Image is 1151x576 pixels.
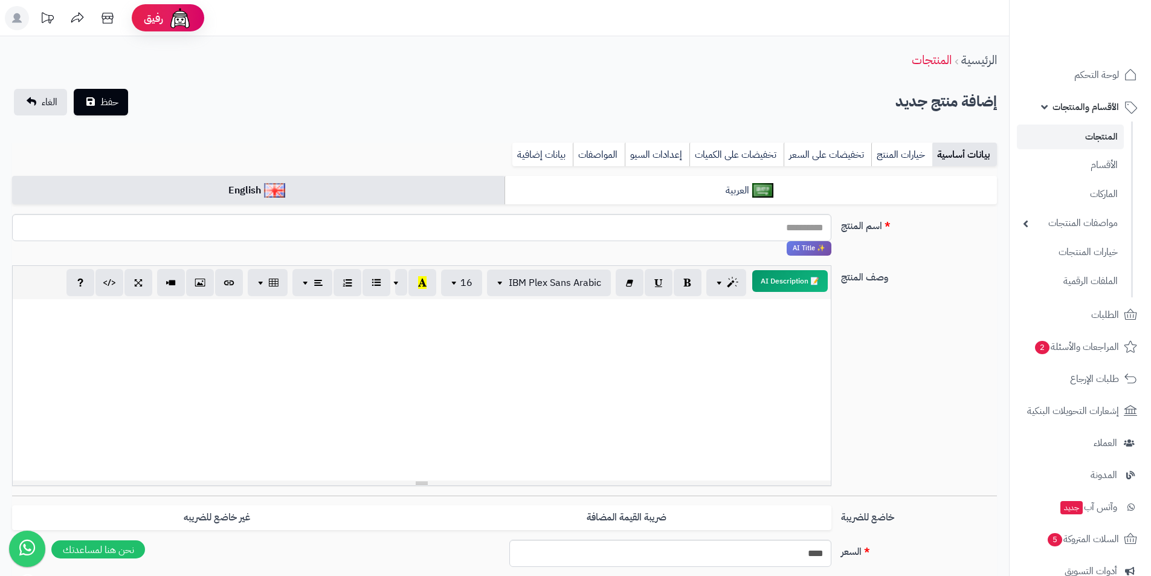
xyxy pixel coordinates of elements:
a: بيانات إضافية [512,143,573,167]
a: الغاء [14,89,67,115]
img: English [264,183,285,198]
a: المراجعات والأسئلة2 [1017,332,1144,361]
a: إشعارات التحويلات البنكية [1017,396,1144,426]
label: وصف المنتج [836,265,1002,285]
label: السعر [836,540,1002,559]
a: خيارات المنتجات [1017,239,1124,265]
button: 16 [441,270,482,296]
span: المدونة [1091,467,1117,484]
span: العملاء [1094,435,1117,451]
span: IBM Plex Sans Arabic [509,276,601,290]
a: العملاء [1017,429,1144,458]
a: لوحة التحكم [1017,60,1144,89]
span: 5 [1048,533,1062,546]
a: بيانات أساسية [932,143,997,167]
a: المواصفات [573,143,625,167]
button: IBM Plex Sans Arabic [487,270,611,296]
a: المنتجات [912,51,952,69]
span: انقر لاستخدام رفيقك الذكي [787,241,831,256]
span: 16 [460,276,472,290]
span: إشعارات التحويلات البنكية [1027,403,1119,419]
span: طلبات الإرجاع [1070,371,1119,387]
a: وآتس آبجديد [1017,493,1144,522]
label: خاضع للضريبة [836,505,1002,525]
a: العربية [505,176,997,205]
a: تخفيضات على الكميات [689,143,784,167]
a: طلبات الإرجاع [1017,364,1144,393]
span: المراجعات والأسئلة [1034,338,1119,355]
button: 📝 AI Description [752,270,828,292]
span: السلات المتروكة [1046,531,1119,548]
h2: إضافة منتج جديد [895,89,997,114]
a: الأقسام [1017,152,1124,178]
img: logo-2.png [1069,34,1140,59]
a: الملفات الرقمية [1017,268,1124,294]
a: إعدادات السيو [625,143,689,167]
label: ضريبة القيمة المضافة [422,505,831,530]
a: الرئيسية [961,51,997,69]
a: English [12,176,505,205]
a: المدونة [1017,461,1144,490]
img: العربية [752,183,773,198]
a: المنتجات [1017,125,1124,149]
span: الأقسام والمنتجات [1053,99,1119,115]
label: غير خاضع للضريبه [12,505,422,530]
a: تحديثات المنصة [32,6,62,33]
a: خيارات المنتج [871,143,932,167]
a: تخفيضات على السعر [784,143,871,167]
span: لوحة التحكم [1074,66,1119,83]
span: حفظ [100,95,118,109]
a: الطلبات [1017,300,1144,329]
label: اسم المنتج [836,214,1002,233]
button: حفظ [74,89,128,115]
a: الماركات [1017,181,1124,207]
img: ai-face.png [168,6,192,30]
span: وآتس آب [1059,499,1117,516]
span: 2 [1035,341,1049,354]
span: رفيق [144,11,163,25]
span: جديد [1060,501,1083,514]
span: الطلبات [1091,306,1119,323]
a: السلات المتروكة5 [1017,525,1144,554]
span: الغاء [42,95,57,109]
a: مواصفات المنتجات [1017,210,1124,236]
